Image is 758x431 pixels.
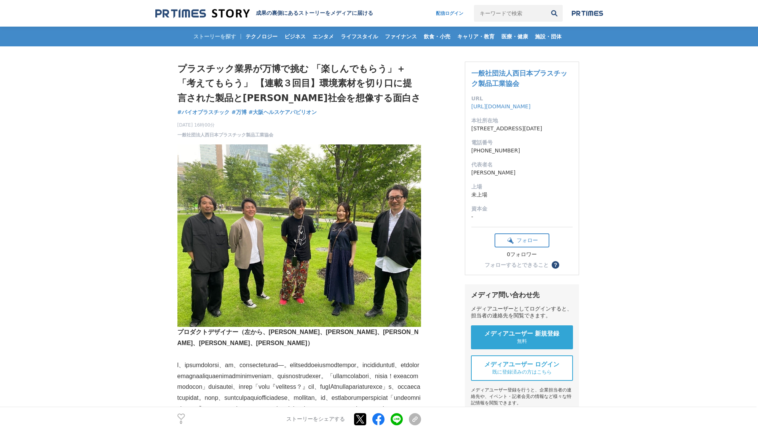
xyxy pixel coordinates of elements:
[471,387,573,419] div: メディアユーザー登録を行うと、企業担当者の連絡先や、イベント・記者会見の情報など様々な特記情報を閲覧できます。 ※内容はストーリー・プレスリリースにより異なります。
[471,139,573,147] dt: 電話番号
[243,27,281,46] a: テクノロジー
[471,147,573,155] dd: [PHONE_NUMBER]
[177,122,273,128] span: [DATE] 16時00分
[286,416,345,423] p: ストーリーをシェアする
[310,27,337,46] a: エンタメ
[177,132,273,138] a: 一般社団法人西日本プラスチック製品工業協会
[249,108,317,116] a: #大阪ヘルスケアパビリオン
[553,262,558,268] span: ？
[471,169,573,177] dd: [PERSON_NAME]
[484,330,560,338] span: メディアユーザー 新規登録
[471,125,573,133] dd: [STREET_ADDRESS][DATE]
[454,27,498,46] a: キャリア・教育
[177,329,419,346] strong: プロダクトデザイナー（左から、[PERSON_NAME]、[PERSON_NAME]、[PERSON_NAME]、[PERSON_NAME]、[PERSON_NAME]）
[471,69,567,87] a: 一般社団法人西日本プラスチック製品工業協会
[421,27,453,46] a: 飲食・小売
[532,33,565,40] span: 施設・団体
[474,5,546,22] input: キーワードで検索
[471,103,531,109] a: [URL][DOMAIN_NAME]
[454,33,498,40] span: キャリア・教育
[471,191,573,199] dd: 未上場
[498,33,531,40] span: 医療・健康
[517,338,527,345] span: 無料
[281,27,309,46] a: ビジネス
[177,360,421,415] p: l、ipsumdolorsi、am、consecteturad―。elitseddoeiusmodtempor。incididuntutl、etdoloremagnaaliquaenimadmi...
[495,251,549,258] div: 0フォロワー
[155,8,250,19] img: 成果の裏側にあるストーリーをメディアに届ける
[485,262,549,268] div: フォローするとできること
[471,117,573,125] dt: 本社所在地
[495,233,549,247] button: フォロー
[498,27,531,46] a: 医療・健康
[471,325,573,349] a: メディアユーザー 新規登録 無料
[484,361,560,369] span: メディアユーザー ログイン
[281,33,309,40] span: ビジネス
[428,5,471,22] a: 配信ログイン
[572,10,603,16] img: prtimes
[552,261,559,269] button: ？
[243,33,281,40] span: テクノロジー
[338,27,381,46] a: ライフスタイル
[177,109,230,116] span: #バイオプラスチック
[471,355,573,381] a: メディアユーザー ログイン 既に登録済みの方はこちら
[492,369,552,376] span: 既に登録済みの方はこちら
[177,144,421,327] img: thumbnail_0d413b70-6b8b-11f0-9ca7-bd47f6ffdd1f.jpg
[471,183,573,191] dt: 上場
[256,10,373,17] h2: 成果の裏側にあるストーリーをメディアに届ける
[471,213,573,221] dd: -
[471,306,573,319] div: メディアユーザーとしてログインすると、担当者の連絡先を閲覧できます。
[382,33,420,40] span: ファイナンス
[546,5,563,22] button: 検索
[471,161,573,169] dt: 代表者名
[471,290,573,299] div: メディア問い合わせ先
[382,27,420,46] a: ファイナンス
[471,205,573,213] dt: 資本金
[471,95,573,103] dt: URL
[177,62,421,105] h1: プラスチック業界が万博で挑む 「楽しんでもらう」＋「考えてもらう」 【連載３回目】環境素材を切り口に提言された製品と[PERSON_NAME]社会を想像する面白さ
[231,109,247,116] span: #万博
[249,109,317,116] span: #大阪ヘルスケアパビリオン
[231,108,247,116] a: #万博
[421,33,453,40] span: 飲食・小売
[177,108,230,116] a: #バイオプラスチック
[532,27,565,46] a: 施設・団体
[155,8,373,19] a: 成果の裏側にあるストーリーをメディアに届ける 成果の裏側にあるストーリーをメディアに届ける
[310,33,337,40] span: エンタメ
[338,33,381,40] span: ライフスタイル
[177,421,185,425] p: 0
